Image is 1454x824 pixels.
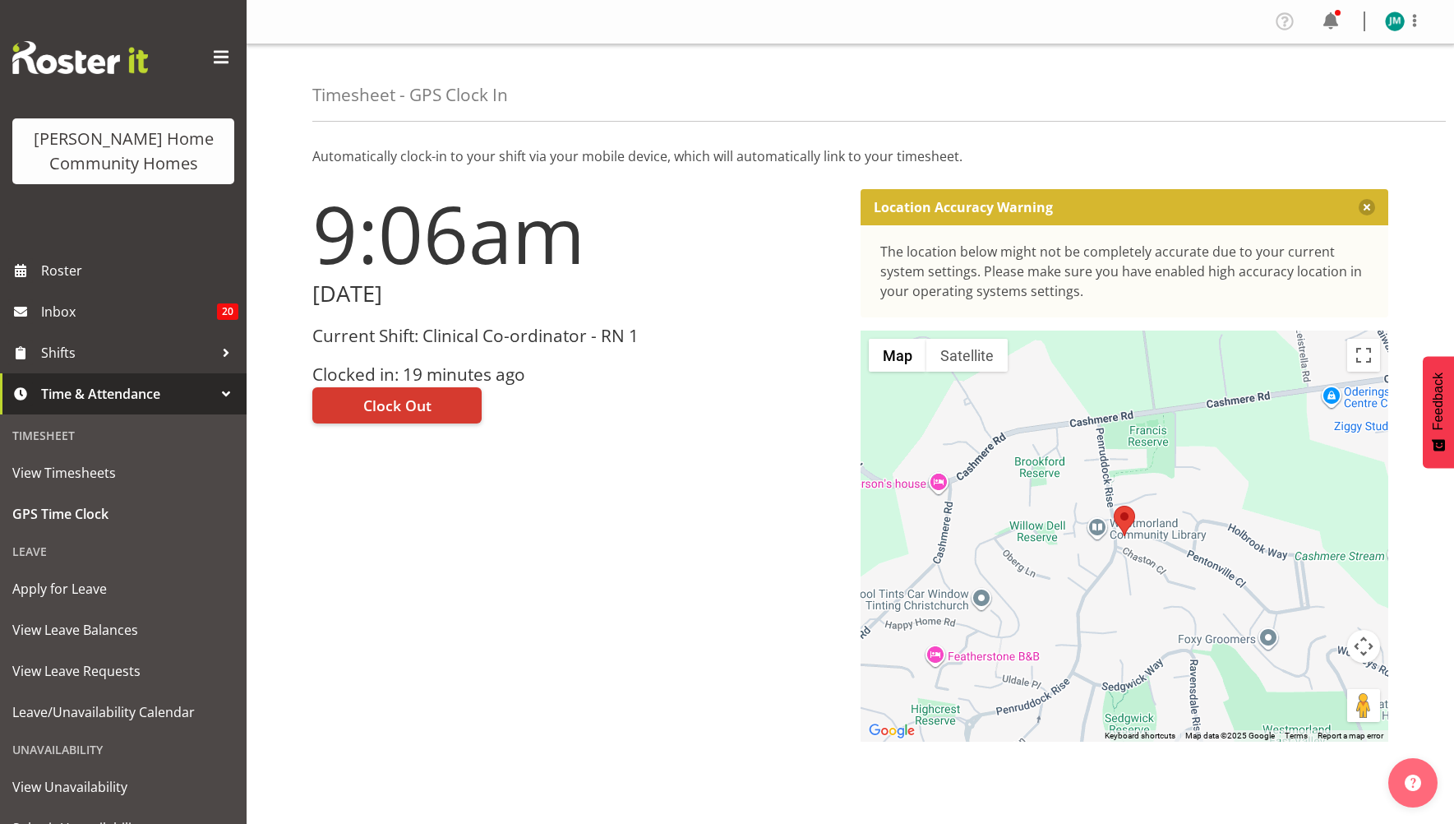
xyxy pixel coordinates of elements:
div: [PERSON_NAME] Home Community Homes [29,127,218,176]
img: Google [865,720,919,742]
span: Map data ©2025 Google [1185,731,1275,740]
img: Rosterit website logo [12,41,148,74]
a: Terms (opens in new tab) [1285,731,1308,740]
a: Apply for Leave [4,568,242,609]
a: View Leave Balances [4,609,242,650]
span: Leave/Unavailability Calendar [12,700,234,724]
a: Open this area in Google Maps (opens a new window) [865,720,919,742]
span: Shifts [41,340,214,365]
p: Location Accuracy Warning [874,199,1053,215]
span: Time & Attendance [41,382,214,406]
span: View Timesheets [12,461,234,485]
div: Unavailability [4,733,242,766]
span: View Leave Requests [12,659,234,683]
h2: [DATE] [312,281,841,307]
span: Feedback [1431,373,1446,430]
span: 20 [217,303,238,320]
button: Close message [1359,199,1375,215]
span: View Leave Balances [12,618,234,642]
a: GPS Time Clock [4,493,242,535]
button: Show street map [869,339,926,372]
div: The location below might not be completely accurate due to your current system settings. Please m... [880,242,1369,301]
button: Toggle fullscreen view [1347,339,1380,372]
h1: 9:06am [312,189,841,278]
button: Feedback - Show survey [1423,356,1454,468]
span: Inbox [41,299,217,324]
button: Drag Pegman onto the map to open Street View [1347,689,1380,722]
p: Automatically clock-in to your shift via your mobile device, which will automatically link to you... [312,146,1388,166]
div: Leave [4,535,242,568]
span: GPS Time Clock [12,502,234,526]
h4: Timesheet - GPS Clock In [312,86,508,104]
span: View Unavailability [12,775,234,799]
button: Clock Out [312,387,482,424]
h3: Current Shift: Clinical Co-ordinator - RN 1 [312,326,841,345]
span: Apply for Leave [12,576,234,601]
button: Keyboard shortcuts [1105,730,1175,742]
a: View Leave Requests [4,650,242,692]
a: Report a map error [1318,731,1383,740]
button: Show satellite imagery [926,339,1008,372]
img: help-xxl-2.png [1405,775,1421,791]
img: johanna-molina8557.jpg [1385,12,1405,31]
a: Leave/Unavailability Calendar [4,692,242,733]
span: Clock Out [363,395,432,416]
a: View Timesheets [4,452,242,493]
a: View Unavailability [4,766,242,808]
h3: Clocked in: 19 minutes ago [312,365,841,384]
div: Timesheet [4,419,242,452]
span: Roster [41,258,238,283]
button: Map camera controls [1347,630,1380,663]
